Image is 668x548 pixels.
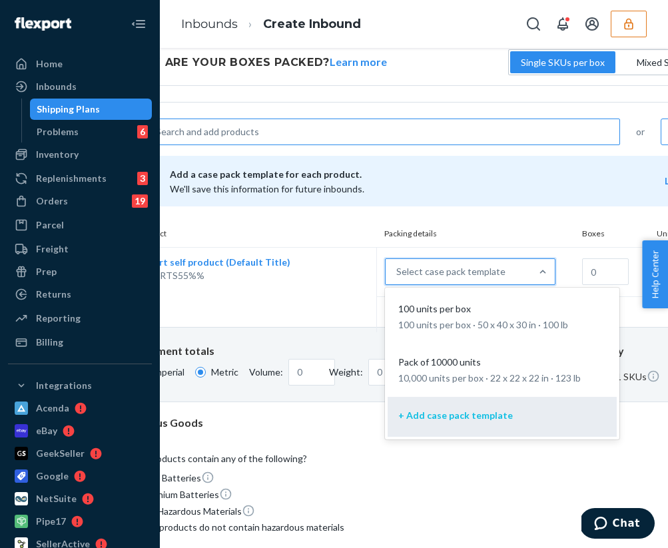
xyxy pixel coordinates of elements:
[170,166,665,182] span: Add a case pack template for each product.
[211,366,238,379] span: Metric
[288,359,335,386] input: Volume:
[398,356,481,369] p: Pack of 10000 units
[137,172,148,185] div: 3
[8,76,152,97] a: Inbounds
[129,487,344,501] span: Non-lithium Batteries
[156,125,259,138] div: Search and add products
[581,508,655,541] iframe: Opens a widget where you can chat to one of our agents
[329,366,363,379] span: Weight:
[368,359,415,386] input: Weight:
[132,194,148,208] div: 19
[170,183,364,194] span: We'll save this information for future inbounds.
[195,367,206,378] input: Metric
[330,54,387,70] button: Learn more
[518,53,607,72] div: Single SKUs per box
[582,258,629,285] input: 0
[8,190,152,212] a: Orders19
[249,366,283,379] span: Volume:
[8,420,152,441] a: eBay
[549,11,576,37] button: Open notifications
[30,121,153,142] a: Problems6
[263,17,361,31] a: Create Inbound
[8,53,152,75] a: Home
[8,168,152,189] a: Replenishments3
[36,148,79,161] div: Inventory
[36,312,81,325] div: Reporting
[396,265,505,278] div: Select case pack template
[129,504,344,518] span: Other Hazardous Materials
[36,265,57,278] div: Prep
[36,80,77,93] div: Inbounds
[170,5,372,44] ol: breadcrumbs
[130,54,387,71] h4: How are your boxes packed?
[36,447,85,460] div: GeekSeller
[138,256,290,282] button: T shirt self product (Default Title)TSHIRTS55%%
[36,379,92,392] div: Integrations
[36,492,77,505] div: NetSuite
[138,269,290,282] div: TSHIRTS55%%
[8,511,152,532] a: Pipe17
[36,515,66,528] div: Pipe17
[181,17,238,31] a: Inbounds
[37,103,100,116] div: Shipping Plans
[36,194,68,208] div: Orders
[8,398,152,419] a: Acenda
[8,465,152,487] a: Google
[129,521,344,534] span: No, my products do not contain hazardous materials
[8,144,152,165] a: Inventory
[8,308,152,329] a: Reporting
[8,332,152,353] a: Billing
[8,488,152,509] a: NetSuite
[398,372,606,385] p: 10,000 units per box · 22 x 22 x 22 in · 123 lb
[642,240,668,308] button: Help Center
[36,242,69,256] div: Freight
[8,375,152,396] button: Integrations
[574,228,637,242] div: Boxes
[37,125,79,138] div: Problems
[8,443,152,464] a: GeekSeller
[8,238,152,260] a: Freight
[137,125,148,138] div: 6
[138,256,290,269] div: T shirt self product (Default Title)
[125,11,152,37] button: Close Navigation
[398,318,606,332] p: 100 units per box · 50 x 40 x 30 in · 100 lb
[398,302,471,316] p: 100 units per box
[8,284,152,305] a: Returns
[376,228,555,242] div: Packing details
[579,11,605,37] button: Open account menu
[520,11,547,37] button: Open Search Box
[636,125,645,138] span: or
[30,99,153,120] a: Shipping Plans
[8,261,152,282] a: Prep
[135,344,214,357] span: Shipment totals
[129,471,344,485] span: Lithium Batteries
[36,218,64,232] div: Parcel
[113,452,307,471] span: Do your products contain any of the following?
[8,214,152,236] a: Parcel
[15,17,71,31] img: Flexport logo
[36,57,63,71] div: Home
[398,409,513,422] p: + Add case pack template
[151,366,184,379] span: Imperial
[130,228,366,242] div: Product
[36,288,71,301] div: Returns
[36,424,57,437] div: eBay
[36,172,107,185] div: Replenishments
[36,402,69,415] div: Acenda
[36,336,63,349] div: Billing
[36,469,69,483] div: Google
